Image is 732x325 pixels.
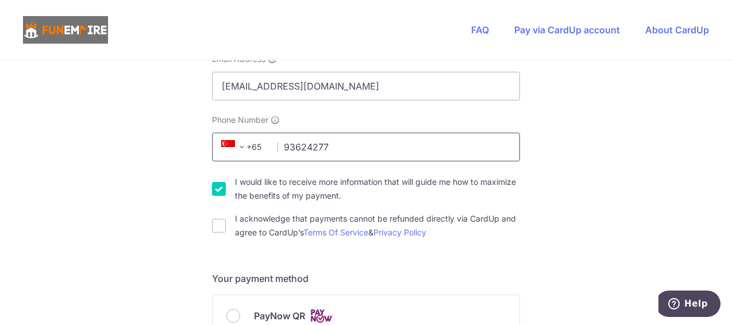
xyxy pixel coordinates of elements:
[212,272,520,285] h5: Your payment method
[226,309,506,323] div: PayNow QR Cards logo
[218,140,269,154] span: +65
[310,309,333,323] img: Cards logo
[221,140,249,154] span: +65
[212,114,268,126] span: Phone Number
[212,72,520,100] input: Email address
[254,309,305,323] span: PayNow QR
[303,227,368,237] a: Terms Of Service
[514,24,620,36] a: Pay via CardUp account
[645,24,709,36] a: About CardUp
[235,212,520,239] label: I acknowledge that payments cannot be refunded directly via CardUp and agree to CardUp’s &
[373,227,426,237] a: Privacy Policy
[235,175,520,203] label: I would like to receive more information that will guide me how to maximize the benefits of my pa...
[658,291,721,319] iframe: Opens a widget where you can find more information
[471,24,489,36] a: FAQ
